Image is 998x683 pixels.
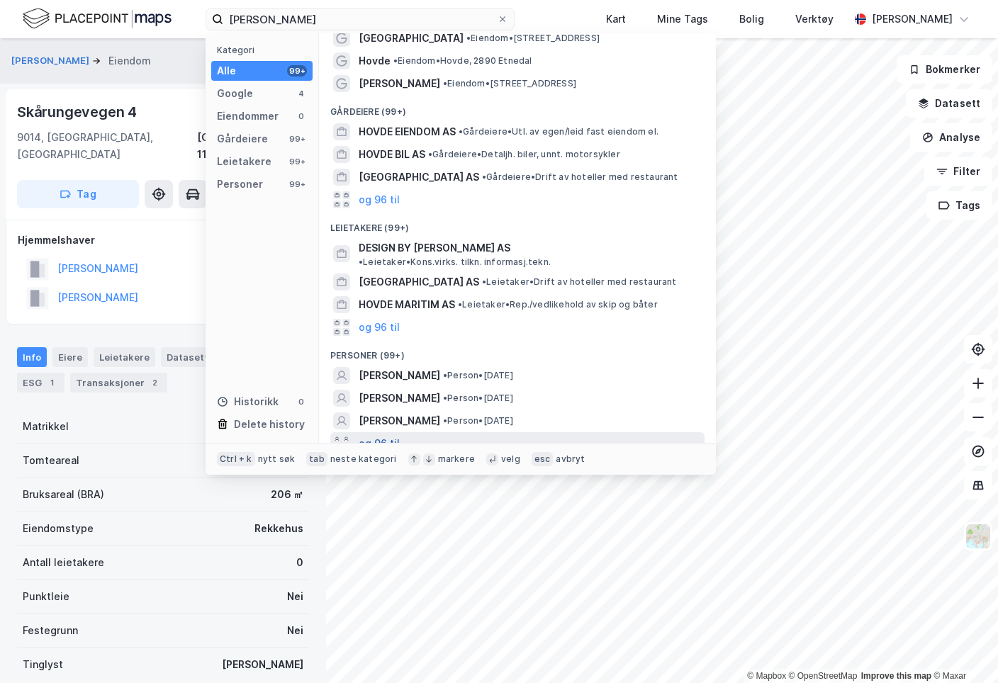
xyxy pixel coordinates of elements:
[287,65,307,77] div: 99+
[438,453,475,465] div: markere
[359,390,440,407] span: [PERSON_NAME]
[296,554,303,571] div: 0
[359,191,400,208] button: og 96 til
[319,339,716,364] div: Personer (99+)
[458,299,658,310] span: Leietaker • Rep./vedlikehold av skip og båter
[23,6,172,31] img: logo.f888ab2527a4732fd821a326f86c7f29.svg
[217,176,263,193] div: Personer
[927,615,998,683] div: Kontrollprogram for chat
[861,671,931,681] a: Improve this map
[287,133,307,145] div: 99+
[45,376,59,390] div: 1
[222,656,303,673] div: [PERSON_NAME]
[359,273,479,290] span: [GEOGRAPHIC_DATA] AS
[330,453,397,465] div: neste kategori
[217,85,253,102] div: Google
[443,393,447,403] span: •
[428,149,620,160] span: Gårdeiere • Detaljh. biler, unnt. motorsykler
[23,520,94,537] div: Eiendomstype
[254,520,303,537] div: Rekkehus
[217,62,236,79] div: Alle
[482,276,486,287] span: •
[217,452,255,466] div: Ctrl + k
[359,412,440,429] span: [PERSON_NAME]
[739,11,764,28] div: Bolig
[556,453,585,465] div: avbryt
[359,123,456,140] span: HOVDE EIENDOM AS
[359,319,400,336] button: og 96 til
[443,370,513,381] span: Person • [DATE]
[606,11,626,28] div: Kart
[217,45,313,55] div: Kategori
[359,435,400,452] button: og 96 til
[926,191,992,220] button: Tags
[443,78,576,89] span: Eiendom • [STREET_ADDRESS]
[393,55,532,67] span: Eiendom • Hovde, 2890 Etnedal
[23,588,69,605] div: Punktleie
[319,95,716,120] div: Gårdeiere (99+)
[924,157,992,186] button: Filter
[872,11,953,28] div: [PERSON_NAME]
[296,396,307,407] div: 0
[147,376,162,390] div: 2
[23,486,104,503] div: Bruksareal (BRA)
[287,588,303,605] div: Nei
[443,78,447,89] span: •
[23,418,69,435] div: Matrikkel
[359,169,479,186] span: [GEOGRAPHIC_DATA] AS
[459,126,658,137] span: Gårdeiere • Utl. av egen/leid fast eiendom el.
[482,171,486,182] span: •
[23,656,63,673] div: Tinglyst
[359,296,455,313] span: HOVDE MARITIM AS
[306,452,327,466] div: tab
[795,11,834,28] div: Verktøy
[287,622,303,639] div: Nei
[443,415,447,426] span: •
[223,9,497,30] input: Søk på adresse, matrikkel, gårdeiere, leietakere eller personer
[359,256,363,267] span: •
[428,149,432,159] span: •
[897,55,992,84] button: Bokmerker
[17,101,140,123] div: Skårungevegen 4
[271,486,303,503] div: 206 ㎡
[482,171,678,183] span: Gårdeiere • Drift av hoteller med restaurant
[443,415,513,427] span: Person • [DATE]
[965,523,992,550] img: Z
[161,347,214,367] div: Datasett
[466,33,600,44] span: Eiendom • [STREET_ADDRESS]
[17,347,47,367] div: Info
[217,393,279,410] div: Historikk
[258,453,296,465] div: nytt søk
[910,123,992,152] button: Analyse
[359,30,464,47] span: [GEOGRAPHIC_DATA]
[482,276,677,288] span: Leietaker • Drift av hoteller med restaurant
[532,452,554,466] div: esc
[11,54,92,68] button: [PERSON_NAME]
[906,89,992,118] button: Datasett
[17,180,139,208] button: Tag
[359,75,440,92] span: [PERSON_NAME]
[789,671,858,681] a: OpenStreetMap
[70,373,167,393] div: Transaksjoner
[747,671,786,681] a: Mapbox
[18,232,308,249] div: Hjemmelshaver
[359,256,551,268] span: Leietaker • Kons.virks. tilkn. informasj.tekn.
[217,108,279,125] div: Eiendommer
[296,88,307,99] div: 4
[466,33,471,43] span: •
[287,156,307,167] div: 99+
[217,153,271,170] div: Leietakere
[501,453,520,465] div: velg
[443,370,447,380] span: •
[234,416,305,433] div: Delete history
[94,347,155,367] div: Leietakere
[359,52,391,69] span: Hovde
[927,615,998,683] iframe: Chat Widget
[287,179,307,190] div: 99+
[197,129,309,163] div: [GEOGRAPHIC_DATA], 117/824
[17,129,197,163] div: 9014, [GEOGRAPHIC_DATA], [GEOGRAPHIC_DATA]
[23,622,78,639] div: Festegrunn
[443,393,513,404] span: Person • [DATE]
[458,299,462,310] span: •
[108,52,151,69] div: Eiendom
